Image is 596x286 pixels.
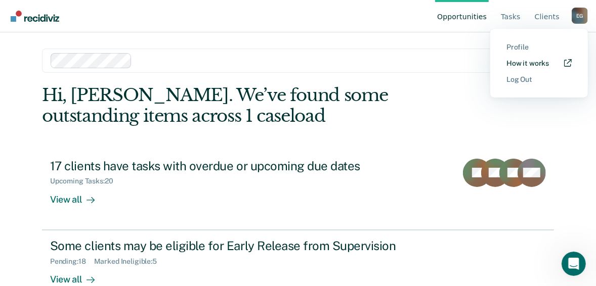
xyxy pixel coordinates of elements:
[50,177,121,185] div: Upcoming Tasks : 20
[50,239,405,253] div: Some clients may be eligible for Early Release from Supervision
[94,257,165,266] div: Marked Ineligible : 5
[50,159,405,173] div: 17 clients have tasks with overdue or upcoming due dates
[490,29,588,98] div: Profile menu
[506,43,572,52] a: Profile
[572,8,588,24] div: E G
[50,265,107,285] div: View all
[42,151,554,230] a: 17 clients have tasks with overdue or upcoming due datesUpcoming Tasks:20View all
[42,85,452,126] div: Hi, [PERSON_NAME]. We’ve found some outstanding items across 1 caseload
[50,185,107,205] div: View all
[572,8,588,24] button: Profile dropdown button
[11,11,59,22] img: Recidiviz
[506,75,572,84] a: Log Out
[562,252,586,276] iframe: Intercom live chat
[506,59,572,68] a: How it works
[50,257,94,266] div: Pending : 18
